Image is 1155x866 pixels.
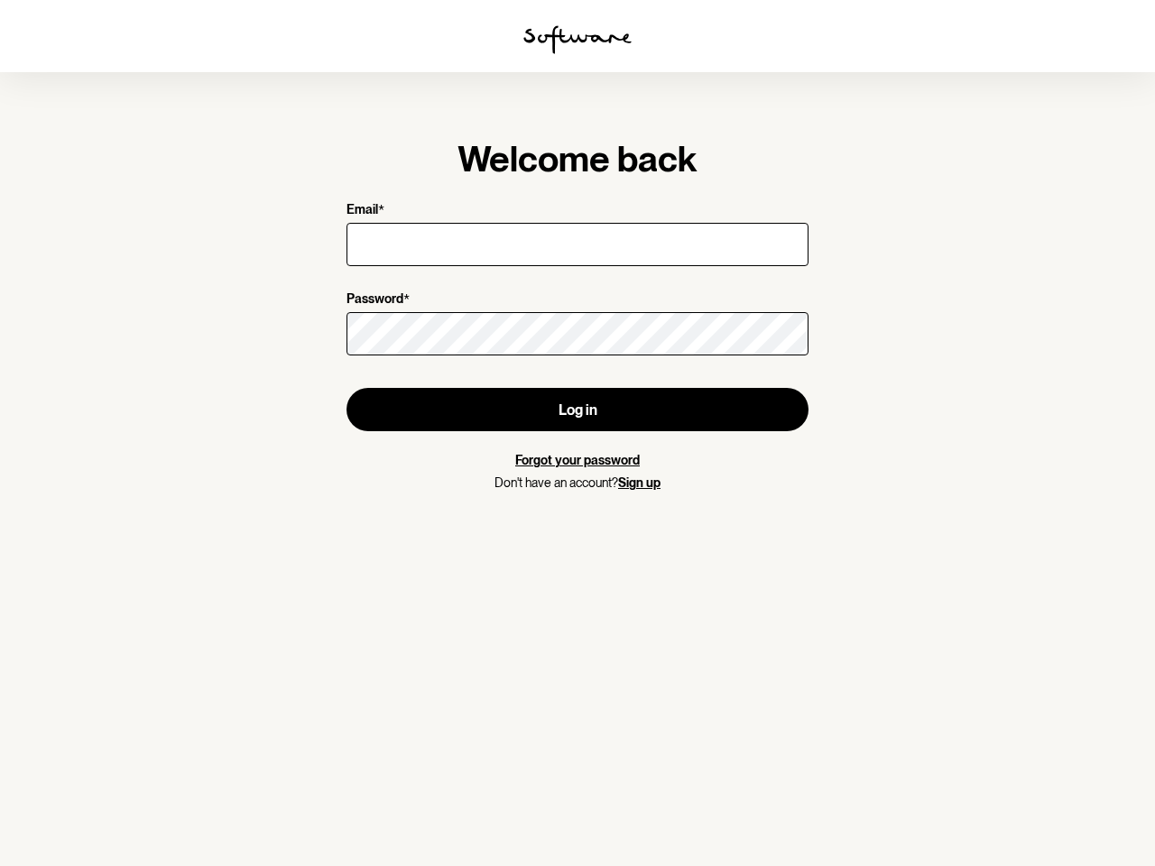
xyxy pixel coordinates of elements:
[346,202,378,219] p: Email
[346,137,808,180] h1: Welcome back
[523,25,632,54] img: software logo
[618,475,661,490] a: Sign up
[346,475,808,491] p: Don't have an account?
[346,291,403,309] p: Password
[515,453,640,467] a: Forgot your password
[346,388,808,431] button: Log in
